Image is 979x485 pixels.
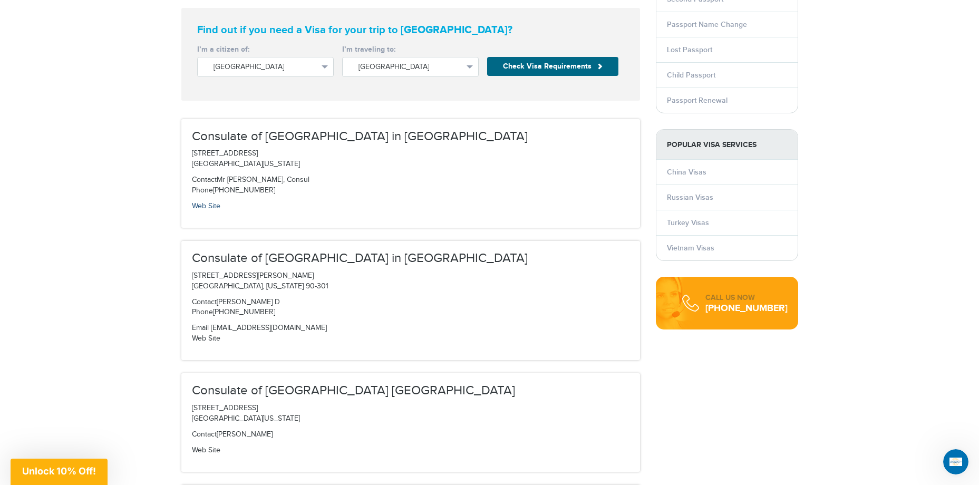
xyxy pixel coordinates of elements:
span: Contact [192,176,217,184]
a: Web Site [192,446,220,454]
span: Phone [192,308,213,316]
p: Mr [PERSON_NAME], Consul [PHONE_NUMBER] [192,175,629,196]
a: Passport Renewal [667,96,728,105]
p: [PERSON_NAME] [192,430,629,440]
strong: Find out if you need a Visa for your trip to [GEOGRAPHIC_DATA]? [197,24,624,36]
p: [PERSON_NAME] D [PHONE_NUMBER] [192,297,629,318]
a: Turkey Visas [667,218,709,227]
label: I’m a citizen of: [197,44,334,55]
a: Vietnam Visas [667,244,714,253]
p: [STREET_ADDRESS][PERSON_NAME] [GEOGRAPHIC_DATA], [US_STATE] 90-301 [192,271,629,292]
span: Phone [192,186,213,195]
a: China Visas [667,168,706,177]
p: [STREET_ADDRESS] [GEOGRAPHIC_DATA][US_STATE] [192,149,629,170]
label: I’m traveling to: [342,44,479,55]
p: [STREET_ADDRESS] [GEOGRAPHIC_DATA][US_STATE] [192,403,629,424]
h3: Consulate of [GEOGRAPHIC_DATA] in [GEOGRAPHIC_DATA] [192,130,629,143]
span: [GEOGRAPHIC_DATA] [214,62,317,72]
a: Web Site [192,202,220,210]
h3: Consulate of [GEOGRAPHIC_DATA] in [GEOGRAPHIC_DATA] [192,251,629,265]
div: CALL US NOW [705,293,788,303]
div: [PHONE_NUMBER] [705,303,788,314]
a: Child Passport [667,71,715,80]
h3: Consulate of [GEOGRAPHIC_DATA] [GEOGRAPHIC_DATA] [192,384,629,397]
div: Unlock 10% Off! [11,459,108,485]
a: Russian Visas [667,193,713,202]
a: Web Site [192,334,220,343]
a: Lost Passport [667,45,712,54]
span: Contact [192,298,217,306]
strong: Popular Visa Services [656,130,798,160]
span: Unlock 10% Off! [22,465,96,477]
button: [GEOGRAPHIC_DATA] [197,57,334,77]
button: [GEOGRAPHIC_DATA] [342,57,479,77]
a: Passport Name Change [667,20,747,29]
span: Email [192,324,209,332]
span: [GEOGRAPHIC_DATA] [358,62,462,72]
iframe: Intercom live chat [943,449,968,474]
span: Contact [192,430,217,439]
a: [EMAIL_ADDRESS][DOMAIN_NAME] [211,324,327,332]
button: Check Visa Requirements [487,57,618,76]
